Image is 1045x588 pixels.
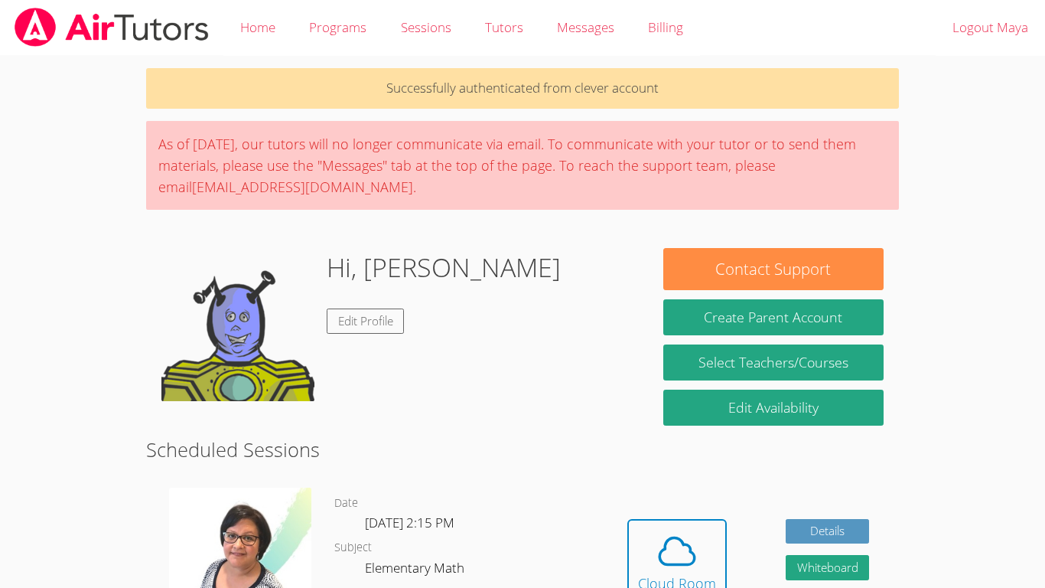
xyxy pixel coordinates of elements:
[334,538,372,557] dt: Subject
[557,18,614,36] span: Messages
[365,514,454,531] span: [DATE] 2:15 PM
[663,390,884,426] a: Edit Availability
[663,345,884,381] a: Select Teachers/Courses
[13,8,210,47] img: airtutors_banner-c4298cdbf04f3fff15de1276eac7730deb9818008684d7c2e4769d2f7ddbe033.png
[327,309,405,334] a: Edit Profile
[146,68,899,109] p: Successfully authenticated from clever account
[663,299,884,335] button: Create Parent Account
[161,248,314,401] img: default.png
[365,557,467,583] dd: Elementary Math
[786,555,870,580] button: Whiteboard
[146,435,899,464] h2: Scheduled Sessions
[786,519,870,544] a: Details
[663,248,884,290] button: Contact Support
[327,248,561,287] h1: Hi, [PERSON_NAME]
[334,494,358,513] dt: Date
[146,121,899,210] div: As of [DATE], our tutors will no longer communicate via email. To communicate with your tutor or ...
